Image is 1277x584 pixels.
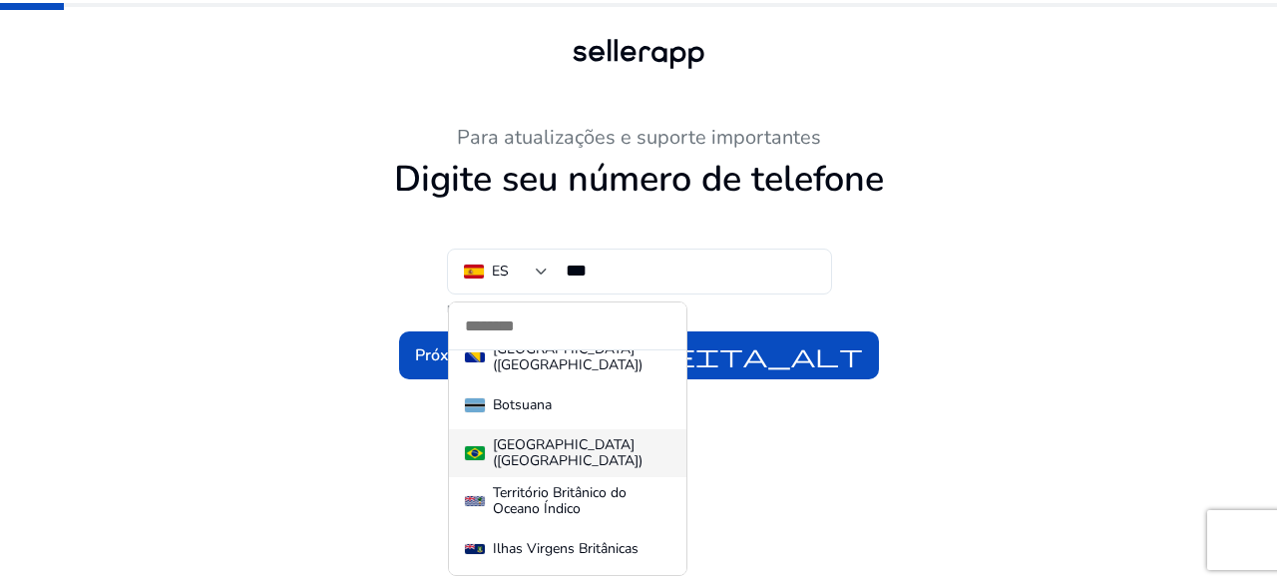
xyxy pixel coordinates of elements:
[493,339,642,374] font: [GEOGRAPHIC_DATA] ([GEOGRAPHIC_DATA])
[493,435,642,470] font: [GEOGRAPHIC_DATA] ([GEOGRAPHIC_DATA])
[493,539,638,558] font: Ilhas Virgens Britânicas
[493,395,552,414] font: Botsuana
[449,302,686,349] input: pesquisa suspensa
[493,483,627,518] font: Território Britânico do Oceano Índico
